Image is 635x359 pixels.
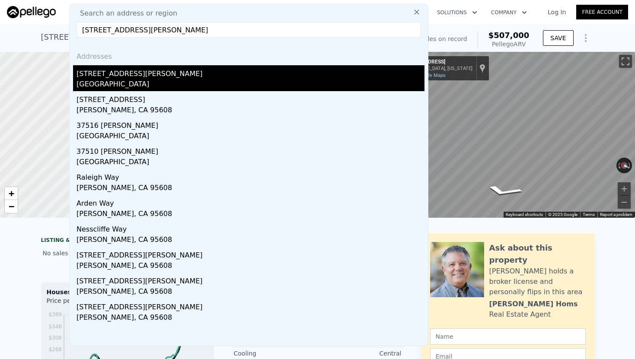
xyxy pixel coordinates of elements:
[77,299,424,312] div: [STREET_ADDRESS][PERSON_NAME]
[77,131,424,143] div: [GEOGRAPHIC_DATA]
[489,266,586,297] div: [PERSON_NAME] holds a broker license and personally flips in this area
[77,105,424,117] div: [PERSON_NAME], CA 95608
[48,311,62,318] tspan: $389
[5,200,18,213] a: Zoom out
[9,188,14,199] span: +
[489,309,551,320] div: Real Estate Agent
[41,31,248,43] div: [STREET_ADDRESS] , [GEOGRAPHIC_DATA] , CA 95826
[77,65,424,79] div: [STREET_ADDRESS][PERSON_NAME]
[430,328,586,345] input: Name
[318,349,402,358] div: Central
[77,209,424,221] div: [PERSON_NAME], CA 95608
[47,296,128,310] div: Price per Square Foot
[73,8,177,19] span: Search an address or region
[47,288,208,296] div: Houses Median Sale
[396,52,635,218] div: Map
[618,196,631,209] button: Zoom out
[77,169,424,183] div: Raleigh Way
[537,8,576,16] a: Log In
[576,5,628,19] a: Free Account
[583,212,595,217] a: Terms (opens in new tab)
[48,324,62,330] tspan: $348
[77,312,424,324] div: [PERSON_NAME], CA 95608
[577,29,594,47] button: Show Options
[489,299,578,309] div: [PERSON_NAME] Homs
[77,221,424,235] div: Nesscliffe Way
[399,66,472,71] div: [GEOGRAPHIC_DATA], [US_STATE]
[77,91,424,105] div: [STREET_ADDRESS]
[48,346,62,353] tspan: $268
[9,201,14,212] span: −
[600,212,632,217] a: Report a problem
[77,195,424,209] div: Arden Way
[619,55,632,68] button: Toggle fullscreen view
[488,40,530,48] div: Pellego ARV
[77,79,424,91] div: [GEOGRAPHIC_DATA]
[472,182,535,200] path: Go West, Glencoe Way
[77,247,424,261] div: [STREET_ADDRESS][PERSON_NAME]
[399,59,472,66] div: [STREET_ADDRESS]
[543,30,573,46] button: SAVE
[396,52,635,218] div: Street View
[618,182,631,195] button: Zoom in
[77,183,424,195] div: [PERSON_NAME], CA 95608
[77,261,424,273] div: [PERSON_NAME], CA 95608
[5,187,18,200] a: Zoom in
[77,143,424,157] div: 37510 [PERSON_NAME]
[616,159,633,172] button: Reset the view
[616,158,621,173] button: Rotate counterclockwise
[77,286,424,299] div: [PERSON_NAME], CA 95608
[41,237,214,245] div: LISTING & SALE HISTORY
[628,158,632,173] button: Rotate clockwise
[73,44,424,65] div: Addresses
[77,273,424,286] div: [STREET_ADDRESS][PERSON_NAME]
[77,157,424,169] div: [GEOGRAPHIC_DATA]
[506,212,543,218] button: Keyboard shortcuts
[7,6,56,18] img: Pellego
[430,5,484,20] button: Solutions
[41,245,214,261] div: No sales history record for this property.
[234,349,318,358] div: Cooling
[484,5,534,20] button: Company
[77,22,421,38] input: Enter an address, city, region, neighborhood or zip code
[77,235,424,247] div: [PERSON_NAME], CA 95608
[48,335,62,341] tspan: $308
[489,242,586,266] div: Ask about this property
[488,31,530,40] span: $507,000
[548,212,578,217] span: © 2025 Google
[77,117,424,131] div: 37516 [PERSON_NAME]
[479,64,485,73] a: Show location on map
